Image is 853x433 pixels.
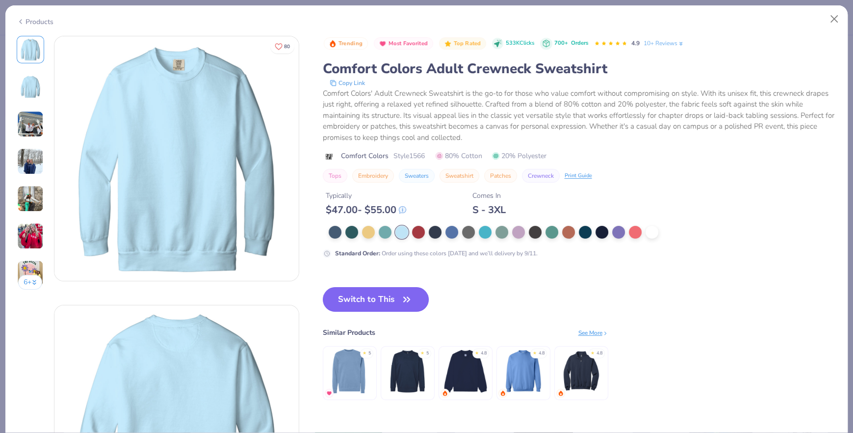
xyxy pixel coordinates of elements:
button: Sweaters [399,169,435,183]
div: ★ [475,350,479,354]
div: Similar Products [323,327,375,338]
span: Most Favorited [388,41,428,46]
img: User generated content [17,223,44,249]
img: MostFav.gif [326,390,332,396]
div: Products [17,17,53,27]
div: $ 47.00 - $ 55.00 [326,204,406,216]
span: 80% Cotton [436,151,482,161]
img: trending.gif [442,390,448,396]
div: Comes In [472,190,506,201]
button: Badge Button [439,37,486,50]
img: Jerzees Nublend Quarter-Zip Cadet Collar Sweatshirt [558,348,604,395]
img: trending.gif [558,390,564,396]
strong: Standard Order : [335,249,380,257]
span: 20% Polyester [492,151,546,161]
button: Like [270,39,294,54]
img: User generated content [17,148,44,175]
button: Close [825,10,844,28]
a: 10+ Reviews [644,39,684,48]
div: 5 [368,350,371,357]
button: Badge Button [324,37,368,50]
span: Comfort Colors [341,151,388,161]
div: See More [578,328,608,337]
div: 700+ [554,39,588,48]
div: ★ [420,350,424,354]
button: copy to clipboard [327,78,368,88]
img: Fresh Prints Denver Mock Neck Heavyweight Sweatshirt [442,348,489,395]
span: Trending [338,41,362,46]
span: 533K Clicks [506,39,534,48]
img: User generated content [17,111,44,137]
img: Trending sort [329,40,336,48]
div: 4.8 [539,350,544,357]
div: Print Guide [565,172,592,180]
button: Crewneck [522,169,560,183]
div: ★ [591,350,595,354]
div: 4.8 [481,350,487,357]
div: Order using these colors [DATE] and we’ll delivery by 9/11. [335,249,538,258]
button: Badge Button [374,37,433,50]
span: Orders [571,39,588,47]
img: Adidas Fleece Crewneck Sweatshirt [384,348,431,395]
img: Gildan Adult Heavy Blend Adult 8 Oz. 50/50 Fleece Crew [500,348,546,395]
div: Comfort Colors' Adult Crewneck Sweatshirt is the go-to for those who value comfort without compro... [323,88,837,143]
span: 80 [284,44,290,49]
div: 4.8 [596,350,602,357]
button: Switch to This [323,287,429,312]
button: Tops [323,169,347,183]
div: Typically [326,190,406,201]
img: brand logo [323,153,336,161]
img: Front [19,38,42,61]
div: 4.9 Stars [594,36,627,52]
img: Back [19,75,42,99]
div: ★ [362,350,366,354]
img: User generated content [17,260,44,287]
div: S - 3XL [472,204,506,216]
div: ★ [533,350,537,354]
button: Patches [484,169,517,183]
img: Front [54,36,299,281]
div: 5 [426,350,429,357]
img: User generated content [17,186,44,212]
button: 6+ [18,275,42,290]
button: Embroidery [352,169,394,183]
div: Comfort Colors Adult Crewneck Sweatshirt [323,59,837,78]
img: Top Rated sort [444,40,452,48]
button: Sweatshirt [439,169,479,183]
img: trending.gif [500,390,506,396]
img: Most Favorited sort [379,40,387,48]
img: Independent Trading Co. Heavyweight Pigment-Dyed Sweatshirt [326,348,373,395]
span: Style 1566 [393,151,425,161]
span: 4.9 [631,39,640,47]
span: Top Rated [454,41,481,46]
